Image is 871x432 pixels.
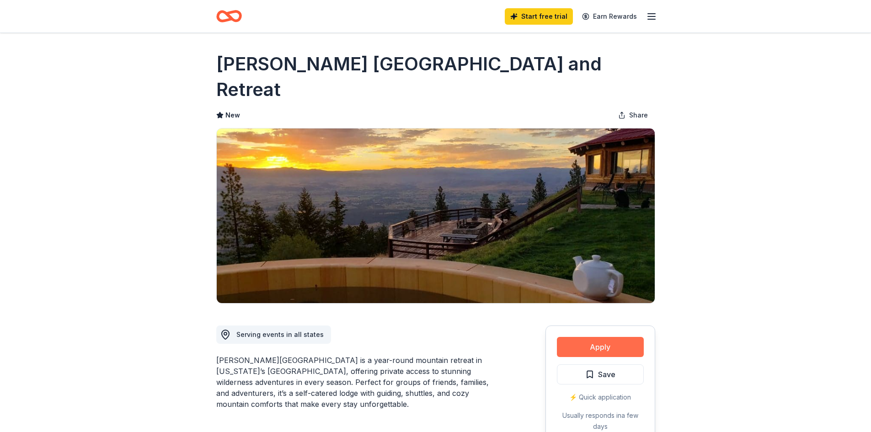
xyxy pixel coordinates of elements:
[217,128,655,303] img: Image for Downing Mountain Lodge and Retreat
[216,355,502,410] div: [PERSON_NAME][GEOGRAPHIC_DATA] is a year-round mountain retreat in [US_STATE]’s [GEOGRAPHIC_DATA]...
[577,8,642,25] a: Earn Rewards
[505,8,573,25] a: Start free trial
[557,364,644,384] button: Save
[216,5,242,27] a: Home
[236,331,324,338] span: Serving events in all states
[611,106,655,124] button: Share
[557,337,644,357] button: Apply
[557,410,644,432] div: Usually responds in a few days
[557,392,644,403] div: ⚡️ Quick application
[225,110,240,121] span: New
[629,110,648,121] span: Share
[216,51,655,102] h1: [PERSON_NAME] [GEOGRAPHIC_DATA] and Retreat
[598,368,615,380] span: Save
